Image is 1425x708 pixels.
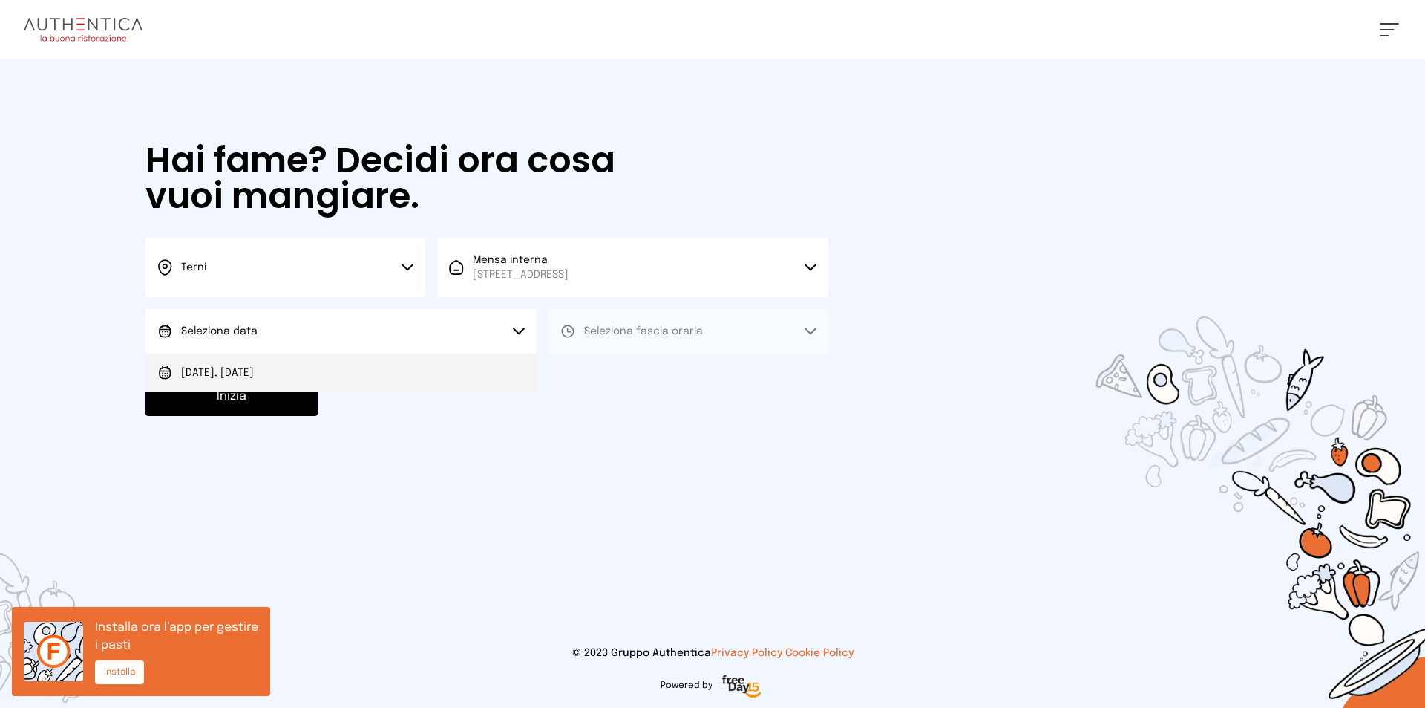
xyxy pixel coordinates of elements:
[718,672,765,702] img: logo-freeday.3e08031.png
[95,660,144,684] button: Installa
[181,366,254,380] span: [DATE], [DATE]
[145,309,537,354] button: Seleziona data
[181,326,258,337] span: Seleziona data
[24,646,1401,660] p: © 2023 Gruppo Authentica
[548,309,828,354] button: Seleziona fascia oraria
[145,377,318,416] button: Inizia
[661,680,712,692] span: Powered by
[785,648,854,658] a: Cookie Policy
[711,648,782,658] a: Privacy Policy
[95,619,258,655] p: Installa ora l’app per gestire i pasti
[24,622,83,681] img: icon.6af0c3e.png
[584,326,703,337] span: Seleziona fascia oraria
